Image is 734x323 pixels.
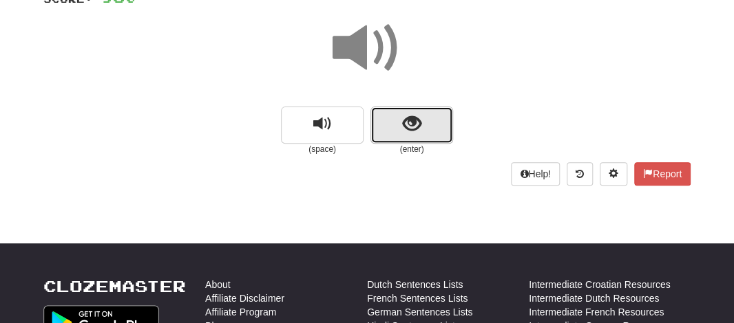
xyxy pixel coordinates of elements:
[281,107,364,144] button: replay audio
[370,144,453,155] small: (enter)
[205,291,284,305] a: Affiliate Disclaimer
[529,305,664,319] a: Intermediate French Resources
[529,291,659,305] a: Intermediate Dutch Resources
[205,305,276,319] a: Affiliate Program
[367,278,463,291] a: Dutch Sentences Lists
[634,162,691,186] button: Report
[367,291,468,305] a: French Sentences Lists
[367,305,472,319] a: German Sentences Lists
[281,144,364,155] small: (space)
[43,278,186,295] a: Clozemaster
[205,278,231,291] a: About
[370,107,453,144] button: show sentence
[511,162,560,186] button: Help!
[567,162,593,186] button: Round history (alt+y)
[529,278,670,291] a: Intermediate Croatian Resources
